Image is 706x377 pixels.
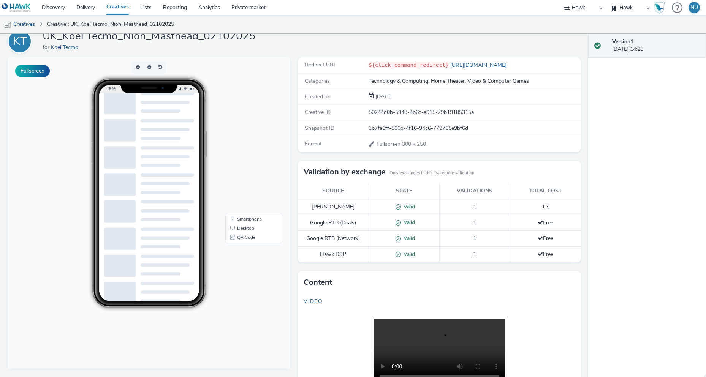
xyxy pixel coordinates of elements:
a: KT [8,38,35,45]
div: Technology & Computing, Home Theater, Video & Computer Games [369,77,580,85]
img: Hawk Academy [654,2,665,14]
h3: Validation by exchange [304,166,386,178]
span: Smartphone [230,159,254,164]
span: 1 [473,203,476,210]
div: 1b7fa6ff-800d-4f16-94c6-773765e9bf6d [369,125,580,132]
a: Koei Tecmo [51,44,81,51]
span: Snapshot ID [305,125,334,132]
span: Valid [401,235,415,242]
code: ${click_command_redirect} [369,62,449,68]
span: 18:09 [100,29,108,33]
span: [DATE] [374,93,392,100]
span: Creative ID [305,109,331,116]
th: Total cost [510,183,581,199]
span: Redirect URL [305,61,337,68]
span: for [43,44,51,51]
span: Created on [305,93,331,100]
span: Fullscreen [377,140,402,148]
div: KT [13,31,27,52]
span: Free [538,219,553,226]
span: Categories [305,77,330,85]
div: Creation 02 October 2025, 14:28 [374,93,392,101]
span: 300 x 250 [376,140,426,148]
span: 1 [473,235,476,242]
span: Valid [401,203,415,210]
h1: UK_Koei Tecmo_Nioh_Masthead_02102025 [43,29,255,44]
a: Creative : UK_Koei Tecmo_Nioh_Masthead_02102025 [43,15,178,33]
div: [DATE] 14:28 [612,38,700,54]
span: Format [305,140,322,147]
li: QR Code [219,175,273,185]
span: 1 $ [542,203,549,210]
td: Google RTB (Deals) [298,215,369,231]
h3: Content [304,277,332,288]
span: 1 [473,251,476,258]
div: NU [690,2,698,13]
img: undefined Logo [2,3,31,13]
th: Source [298,183,369,199]
td: Google RTB (Network) [298,231,369,247]
span: Free [538,235,553,242]
a: Hawk Academy [654,2,668,14]
td: [PERSON_NAME] [298,199,369,215]
strong: Version 1 [612,38,633,45]
span: QR Code [230,178,248,182]
small: Only exchanges in this list require validation [389,170,474,176]
div: 50244d0b-5948-4b6c-a915-79b19185315a [369,109,580,116]
img: mobile [4,21,11,28]
span: Free [538,251,553,258]
li: Desktop [219,166,273,175]
a: [URL][DOMAIN_NAME] [449,62,510,69]
span: Desktop [230,169,247,173]
li: Smartphone [219,157,273,166]
button: Fullscreen [15,65,50,77]
span: 1 [473,219,476,226]
span: Video [304,298,323,305]
th: Validations [439,183,510,199]
span: Valid [401,251,415,258]
td: Hawk DSP [298,247,369,263]
span: Valid [401,219,415,226]
th: State [369,183,439,199]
